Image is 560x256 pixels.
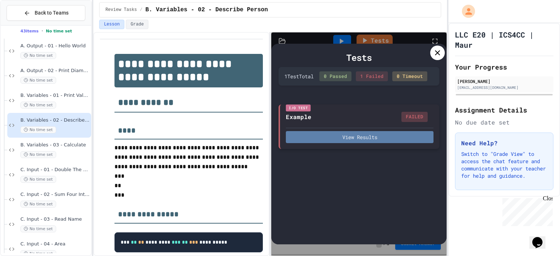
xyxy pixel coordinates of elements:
[286,113,311,121] div: Example
[20,201,56,208] span: No time set
[42,28,43,34] span: •
[20,167,90,173] span: C. Input - 01 - Double The Number
[20,117,90,123] span: B. Variables - 02 - Describe Person
[140,7,143,13] span: /
[105,7,137,13] span: Review Tasks
[99,20,124,29] button: Lesson
[20,176,56,183] span: No time set
[457,85,551,90] div: [EMAIL_ADDRESS][DOMAIN_NAME]
[529,227,553,249] iframe: chat widget
[7,5,85,21] button: Back to Teams
[20,142,90,148] span: B. Variables - 03 - Calculate
[20,151,56,158] span: No time set
[286,131,433,143] button: View Results
[3,3,50,46] div: Chat with us now!Close
[284,72,314,80] div: 1 Test Total
[279,51,439,64] div: Tests
[20,102,56,109] span: No time set
[20,52,56,59] span: No time set
[461,139,547,147] h3: Need Help?
[46,29,72,34] span: No time set
[461,150,547,180] p: Switch to "Grade View" to access the chat feature and communicate with your teacher for help and ...
[20,216,90,222] span: C. Input - 03 - Read Name
[454,3,477,20] div: My Account
[20,43,90,49] span: A. Output - 01 - Hello World
[35,9,69,17] span: Back to Teams
[392,71,427,82] div: 0 Timeout
[20,68,90,74] span: A. Output - 02 - Print Diamond Shape
[126,20,148,29] button: Grade
[455,62,553,72] h2: Your Progress
[455,118,553,127] div: No due date set
[20,192,90,198] span: C. Input - 02 - Sum Four Integers
[20,241,90,247] span: C. Input - 04 - Area
[20,126,56,133] span: No time set
[20,29,39,34] span: 43 items
[457,78,551,84] div: [PERSON_NAME]
[145,5,268,14] span: B. Variables - 02 - Describe Person
[20,225,56,232] span: No time set
[499,195,553,226] iframe: chat widget
[20,92,90,99] span: B. Variables - 01 - Print Values
[455,29,553,50] h1: LLC E20 | ICS4CC | Maur
[356,71,388,82] div: 1 Failed
[20,77,56,84] span: No time set
[286,105,311,111] div: I/O Test
[455,105,553,115] h2: Assignment Details
[401,112,428,122] div: FAILED
[319,71,351,82] div: 0 Passed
